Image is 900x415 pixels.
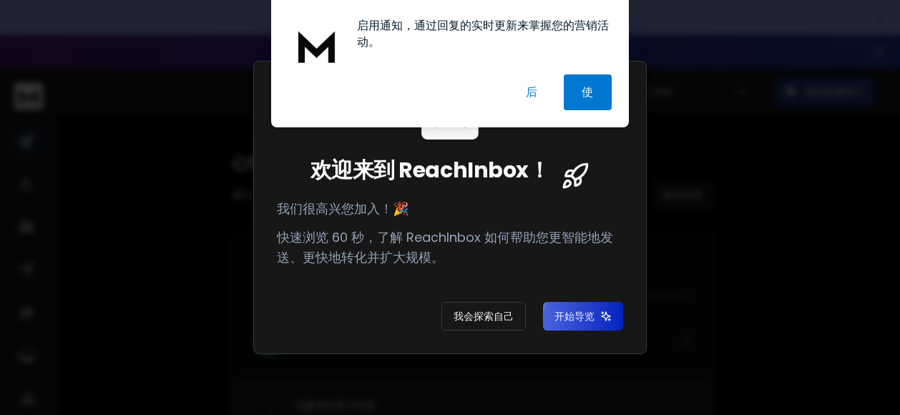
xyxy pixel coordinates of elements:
p: 我们很高兴您加入！🎉 [277,199,623,219]
button: 后 [508,74,556,110]
button: 开始导览 [543,302,623,331]
img: 通知图标 [288,17,346,74]
font: 开始导览 [554,309,595,323]
p: 快速浏览 60 秒，了解 ReachInbox 如何帮助您更智能地发送、更快地转化并扩大规模。 [277,228,623,268]
div: 启用通知，通过回复的实时更新来掌握您的营销活动。 [346,17,612,50]
button: 使 [564,74,612,110]
span: 欢迎来到 ReachInbox！ [310,157,550,183]
button: 我会探索自己 [441,302,526,331]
